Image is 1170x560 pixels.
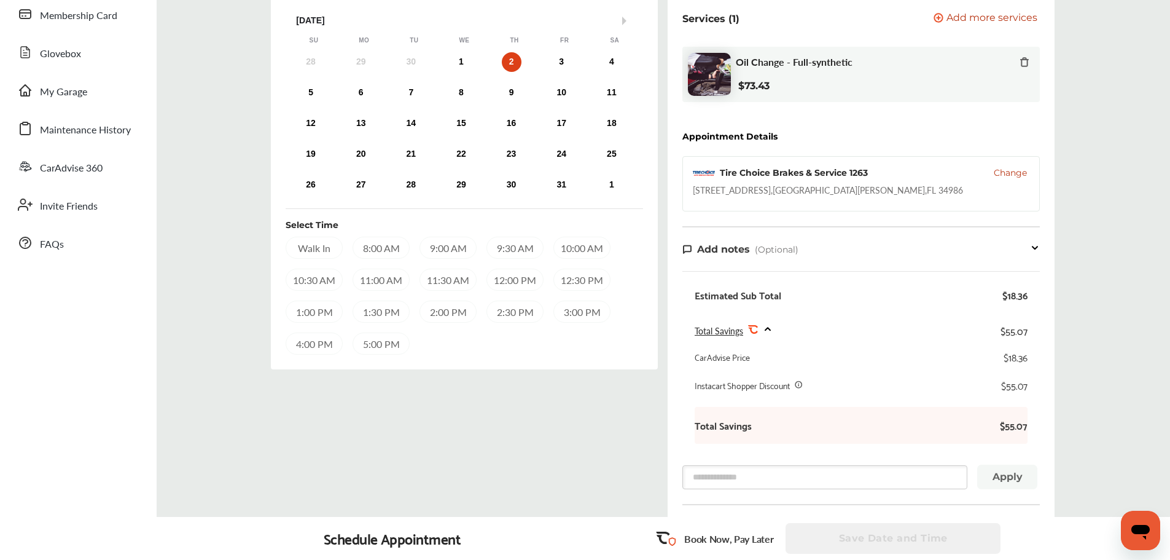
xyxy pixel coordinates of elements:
div: Tire Choice Brakes & Service 1263 [720,167,868,179]
div: Choose Wednesday, October 22nd, 2025 [451,144,471,164]
span: Membership Card [40,8,117,24]
div: Choose Sunday, October 12th, 2025 [301,114,321,133]
div: 3:00 PM [553,301,610,323]
img: oil-change-thumb.jpg [688,53,731,96]
a: Add more services [934,13,1040,25]
div: Choose Sunday, October 19th, 2025 [301,144,321,164]
div: [DATE] [289,15,640,26]
span: FAQs [40,237,64,253]
a: Invite Friends [11,189,144,221]
span: (Optional) [755,244,798,255]
div: Choose Sunday, October 26th, 2025 [301,175,321,195]
div: Choose Sunday, October 5th, 2025 [301,83,321,103]
div: Choose Wednesday, October 29th, 2025 [451,175,471,195]
div: Mo [358,36,370,45]
div: 8:00 AM [353,237,410,259]
div: 9:00 AM [419,237,477,259]
div: Choose Saturday, November 1st, 2025 [602,175,622,195]
div: 2:00 PM [419,301,477,323]
div: Select Time [286,219,338,231]
div: Choose Thursday, October 30th, 2025 [502,175,521,195]
div: $18.36 [1002,289,1028,301]
div: Choose Monday, October 6th, 2025 [351,83,371,103]
a: FAQs [11,227,144,259]
b: $73.43 [738,80,770,92]
div: $18.36 [1004,351,1028,363]
div: Choose Saturday, October 25th, 2025 [602,144,622,164]
div: Choose Friday, October 31st, 2025 [552,175,571,195]
div: CarAdvise Price [695,351,750,363]
button: Add more services [934,13,1037,25]
div: 1:30 PM [353,301,410,323]
div: 10:30 AM [286,269,343,291]
div: Choose Tuesday, October 28th, 2025 [401,175,421,195]
div: Choose Wednesday, October 15th, 2025 [451,114,471,133]
a: CarAdvise 360 [11,151,144,183]
div: 4:00 PM [286,333,343,355]
img: logo-tire-choice.png [693,170,715,176]
span: My Garage [40,84,87,100]
div: Choose Saturday, October 4th, 2025 [602,52,622,72]
div: [STREET_ADDRESS] , [GEOGRAPHIC_DATA][PERSON_NAME] , FL 34986 [693,184,963,196]
div: Choose Thursday, October 23rd, 2025 [502,144,521,164]
span: Maintenance History [40,122,131,138]
div: 12:00 PM [486,269,544,291]
div: Choose Tuesday, October 14th, 2025 [401,114,421,133]
div: Appointment Details [682,132,778,141]
a: My Garage [11,74,144,106]
span: Add more services [946,13,1037,25]
div: Choose Monday, October 20th, 2025 [351,144,371,164]
div: 9:30 AM [486,237,544,259]
div: Choose Thursday, October 16th, 2025 [502,114,521,133]
div: Instacart Shopper Discount [695,379,790,392]
span: Oil Change - Full-synthetic [736,56,852,68]
div: Schedule Appointment [324,530,461,547]
div: Choose Friday, October 24th, 2025 [552,144,571,164]
div: 10:00 AM [553,237,610,259]
div: Choose Monday, October 13th, 2025 [351,114,371,133]
a: Glovebox [11,36,144,68]
div: $55.07 [1000,322,1028,339]
div: Choose Friday, October 3rd, 2025 [552,52,571,72]
div: Choose Saturday, October 18th, 2025 [602,114,622,133]
div: Not available Tuesday, September 30th, 2025 [401,52,421,72]
div: Choose Wednesday, October 1st, 2025 [451,52,471,72]
div: Tu [408,36,420,45]
div: 12:30 PM [553,269,610,291]
div: Choose Monday, October 27th, 2025 [351,175,371,195]
div: 11:00 AM [353,269,410,291]
div: Not available Monday, September 29th, 2025 [351,52,371,72]
div: $55.07 [1001,379,1028,392]
button: Apply [977,465,1037,489]
div: Choose Thursday, October 2nd, 2025 [502,52,521,72]
div: Choose Tuesday, October 7th, 2025 [401,83,421,103]
p: Services (1) [682,13,739,25]
iframe: Button to launch messaging window [1121,511,1160,550]
button: Change [994,167,1027,179]
div: month 2025-10 [286,50,637,197]
a: Maintenance History [11,112,144,144]
span: Invite Friends [40,199,98,215]
div: 2:30 PM [486,301,544,323]
div: Su [308,36,320,45]
div: Choose Saturday, October 11th, 2025 [602,83,622,103]
div: Choose Wednesday, October 8th, 2025 [451,83,471,103]
span: Total Savings [695,325,743,337]
div: Not available Sunday, September 28th, 2025 [301,52,321,72]
img: note-icon.db9493fa.svg [682,244,692,254]
p: Book Now, Pay Later [684,532,773,546]
div: 5:00 PM [353,333,410,355]
div: 11:30 AM [419,269,477,291]
div: 1:00 PM [286,301,343,323]
div: Sa [609,36,621,45]
div: Choose Friday, October 17th, 2025 [552,114,571,133]
div: Estimated Sub Total [695,289,781,301]
span: CarAdvise 360 [40,160,103,176]
div: We [458,36,470,45]
span: Add notes [697,243,750,255]
div: Choose Thursday, October 9th, 2025 [502,83,521,103]
div: Choose Friday, October 10th, 2025 [552,83,571,103]
b: Total Savings [695,419,752,432]
button: Next Month [622,17,631,25]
